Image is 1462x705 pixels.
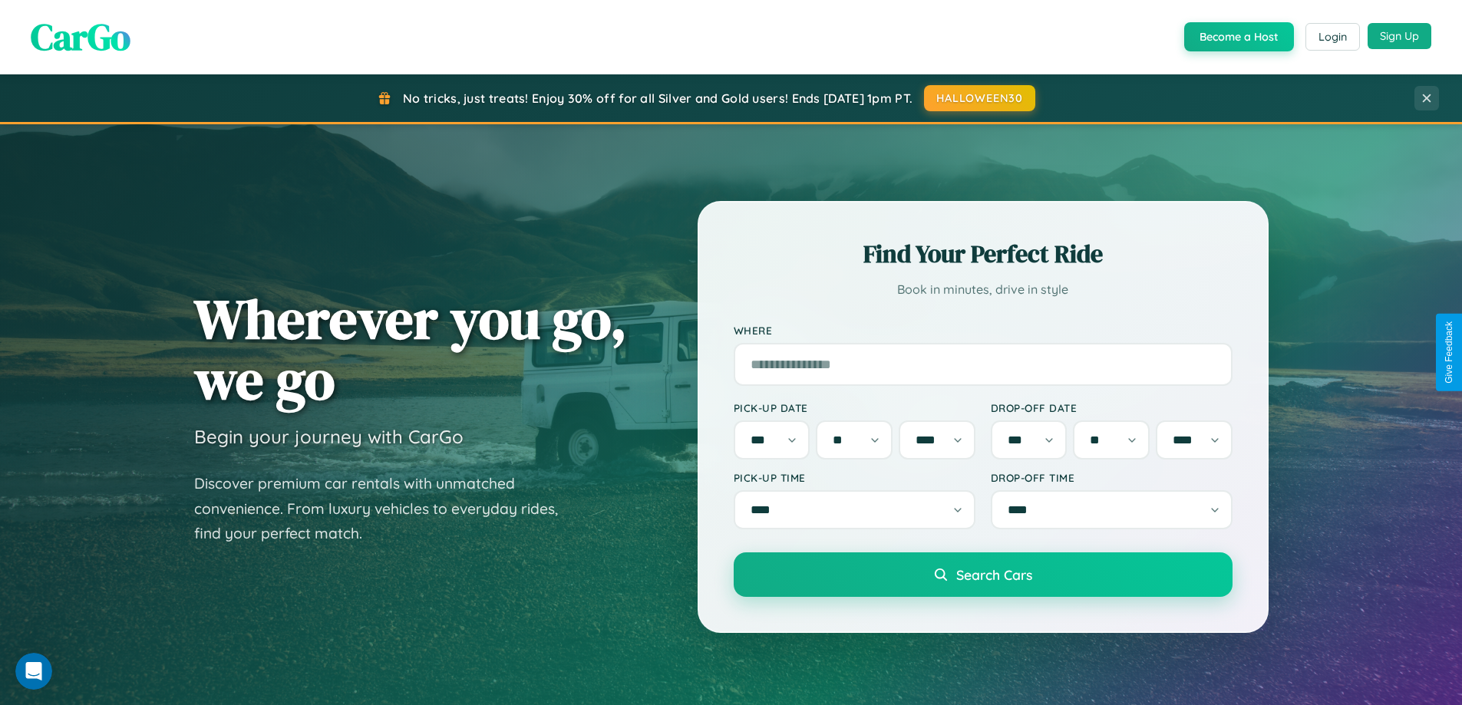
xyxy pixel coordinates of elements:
button: Search Cars [734,552,1233,597]
h1: Wherever you go, we go [194,288,627,410]
span: No tricks, just treats! Enjoy 30% off for all Silver and Gold users! Ends [DATE] 1pm PT. [403,91,913,106]
p: Book in minutes, drive in style [734,278,1233,301]
button: HALLOWEEN30 [924,85,1035,111]
label: Pick-up Time [734,471,975,484]
button: Sign Up [1368,23,1431,49]
label: Pick-up Date [734,401,975,414]
button: Become a Host [1184,22,1294,51]
span: CarGo [31,12,130,62]
p: Discover premium car rentals with unmatched convenience. From luxury vehicles to everyday rides, ... [194,471,578,546]
h3: Begin your journey with CarGo [194,425,464,448]
button: Login [1305,23,1360,51]
div: Give Feedback [1444,321,1454,384]
label: Where [734,324,1233,337]
h2: Find Your Perfect Ride [734,237,1233,271]
span: Search Cars [956,566,1032,583]
label: Drop-off Time [991,471,1233,484]
label: Drop-off Date [991,401,1233,414]
iframe: Intercom live chat [15,653,52,690]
